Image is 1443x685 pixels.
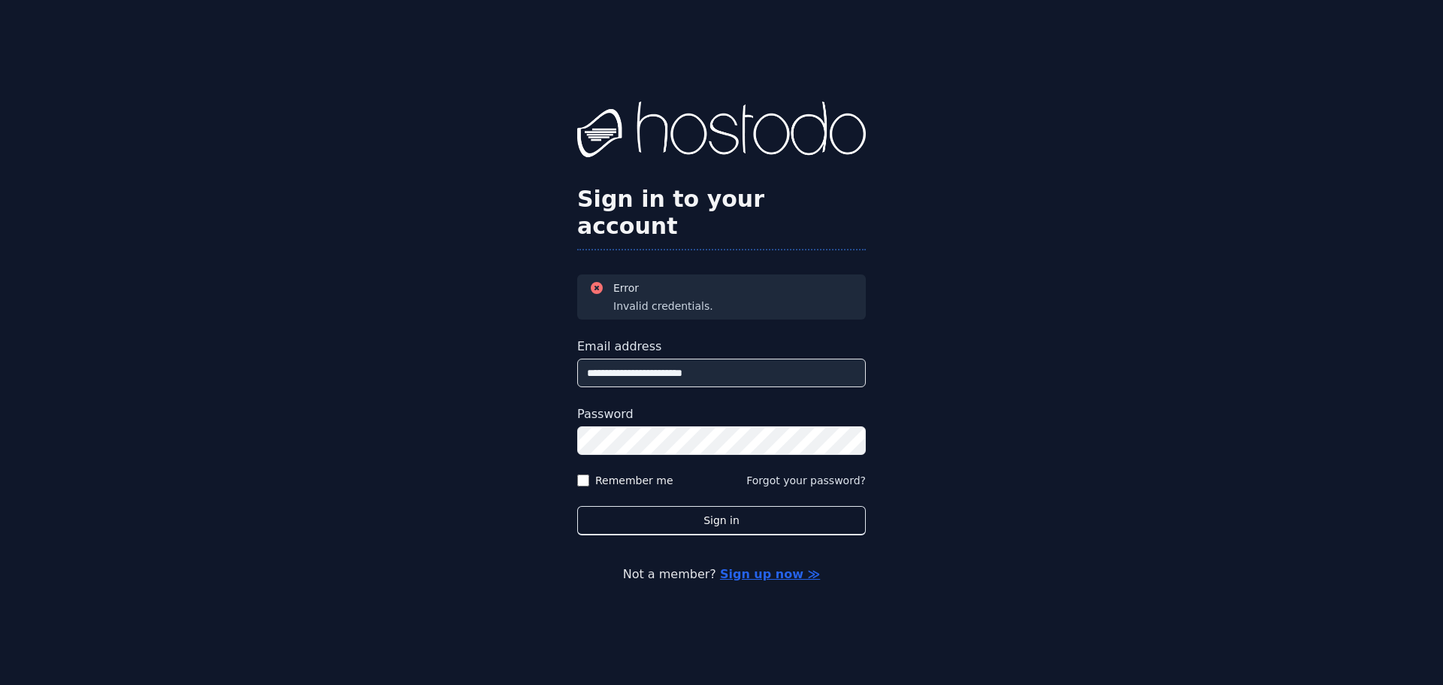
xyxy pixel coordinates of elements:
[577,186,866,240] h2: Sign in to your account
[746,473,866,488] button: Forgot your password?
[613,280,713,296] h3: Error
[595,473,673,488] label: Remember me
[577,102,866,162] img: Hostodo
[577,338,866,356] label: Email address
[720,567,820,581] a: Sign up now ≫
[577,506,866,535] button: Sign in
[613,299,713,314] div: Invalid credentials.
[72,565,1371,583] p: Not a member?
[577,405,866,423] label: Password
